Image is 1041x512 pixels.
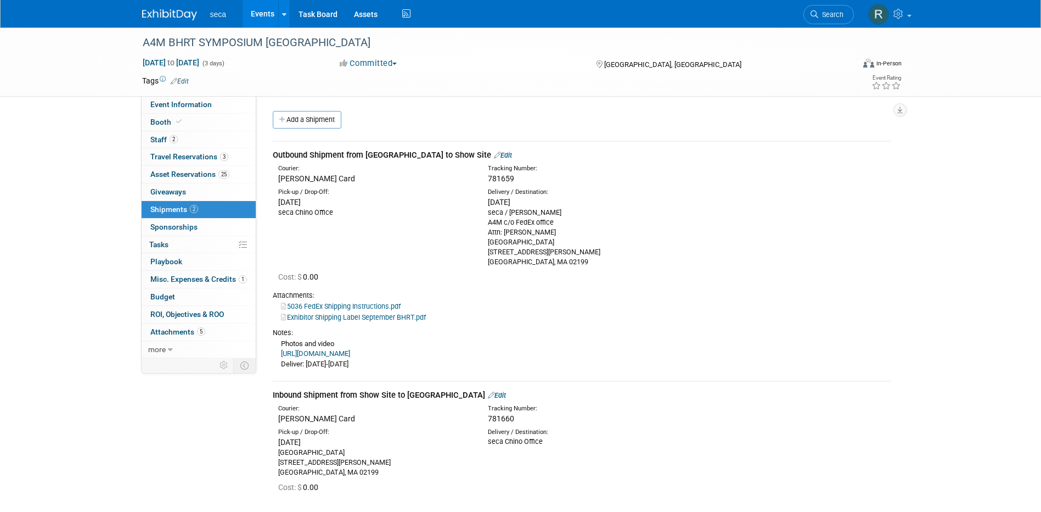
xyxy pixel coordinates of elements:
a: Tasks [142,236,256,253]
div: [DATE] [488,197,681,208]
a: more [142,341,256,358]
div: [DATE] [278,437,471,448]
span: Giveaways [150,187,186,196]
div: Courier: [278,164,471,173]
span: [DATE] [DATE] [142,58,200,68]
td: Tags [142,75,189,86]
div: seca / [PERSON_NAME] A4M c/o FedEx office Attn: [PERSON_NAME] [GEOGRAPHIC_DATA] [STREET_ADDRESS][... [488,208,681,267]
a: Edit [171,77,189,85]
span: Sponsorships [150,222,198,231]
span: Attachments [150,327,205,336]
div: A4M BHRT SYMPOSIUM [GEOGRAPHIC_DATA] [139,33,837,53]
span: Asset Reservations [150,170,229,179]
div: Attachments: [273,291,891,300]
span: 3 [220,153,228,161]
span: 0.00 [278,483,323,492]
span: Playbook [150,257,182,266]
span: to [166,58,176,67]
a: 5036 FedEx Shipping Instructions.pdf [281,302,401,310]
span: Booth [150,118,184,126]
div: Outbound Shipment from [GEOGRAPHIC_DATA] to Show Site [273,149,891,161]
a: Search [803,5,854,24]
div: Pick-up / Drop-Off: [278,428,471,437]
div: [PERSON_NAME] Card [278,173,471,184]
i: Booth reservation complete [176,119,182,125]
a: Booth [142,114,256,131]
span: 1 [239,275,247,283]
div: Tracking Number: [488,164,734,173]
a: Sponsorships [142,219,256,236]
span: Cost: $ [278,272,303,281]
span: 25 [218,170,229,179]
div: Tracking Number: [488,404,734,413]
div: Event Rating [871,75,901,81]
div: Inbound Shipment from Show Site to [GEOGRAPHIC_DATA] [273,389,891,401]
a: Attachments5 [142,324,256,341]
span: 2 [190,205,198,213]
span: Travel Reservations [150,152,228,161]
td: Toggle Event Tabs [233,358,256,372]
img: Rachel Jordan [868,4,889,25]
a: Giveaways [142,183,256,201]
div: In-Person [876,59,902,68]
td: Personalize Event Tab Strip [215,358,234,372]
a: Playbook [142,253,256,270]
div: seca Chino Office [278,208,471,218]
div: Notes: [273,328,891,338]
span: (3 days) [201,60,224,67]
span: 781659 [488,174,514,183]
span: 5 [197,327,205,336]
a: Edit [494,151,512,159]
span: Search [818,10,843,19]
div: [DATE] [278,197,471,208]
span: 2 [170,135,178,143]
a: Add a Shipment [273,111,341,129]
span: ROI, Objectives & ROO [150,310,224,319]
img: ExhibitDay [142,9,197,20]
span: Event Information [150,100,212,109]
div: Photos and video Deliver: [DATE]-[DATE] [273,338,891,370]
div: Delivery / Destination: [488,188,681,197]
a: [URL][DOMAIN_NAME] [281,349,350,358]
span: Misc. Expenses & Credits [150,275,247,283]
a: Travel Reservations3 [142,148,256,165]
a: Asset Reservations25 [142,166,256,183]
div: [GEOGRAPHIC_DATA] [STREET_ADDRESS][PERSON_NAME] [GEOGRAPHIC_DATA], MA 02199 [278,448,471,477]
a: Edit [488,391,506,399]
img: Format-Inperson.png [863,59,874,68]
a: Misc. Expenses & Credits1 [142,271,256,288]
a: ROI, Objectives & ROO [142,306,256,323]
button: Committed [336,58,401,69]
a: Exhibitor Shipping Label September BHRT.pdf [281,313,426,321]
div: Delivery / Destination: [488,428,681,437]
a: Event Information [142,96,256,113]
div: Pick-up / Drop-Off: [278,188,471,197]
span: Budget [150,292,175,301]
span: Tasks [149,240,168,249]
a: Budget [142,288,256,305]
div: Courier: [278,404,471,413]
span: 781660 [488,414,514,423]
div: seca Chino Office [488,437,681,447]
span: Shipments [150,205,198,214]
a: Shipments2 [142,201,256,218]
span: more [148,345,166,354]
span: Staff [150,135,178,144]
span: [GEOGRAPHIC_DATA], [GEOGRAPHIC_DATA] [604,60,741,69]
span: Cost: $ [278,483,303,492]
div: Event Format [789,57,902,74]
span: seca [210,10,227,19]
div: [PERSON_NAME] Card [278,413,471,424]
a: Staff2 [142,131,256,148]
span: 0.00 [278,272,323,281]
